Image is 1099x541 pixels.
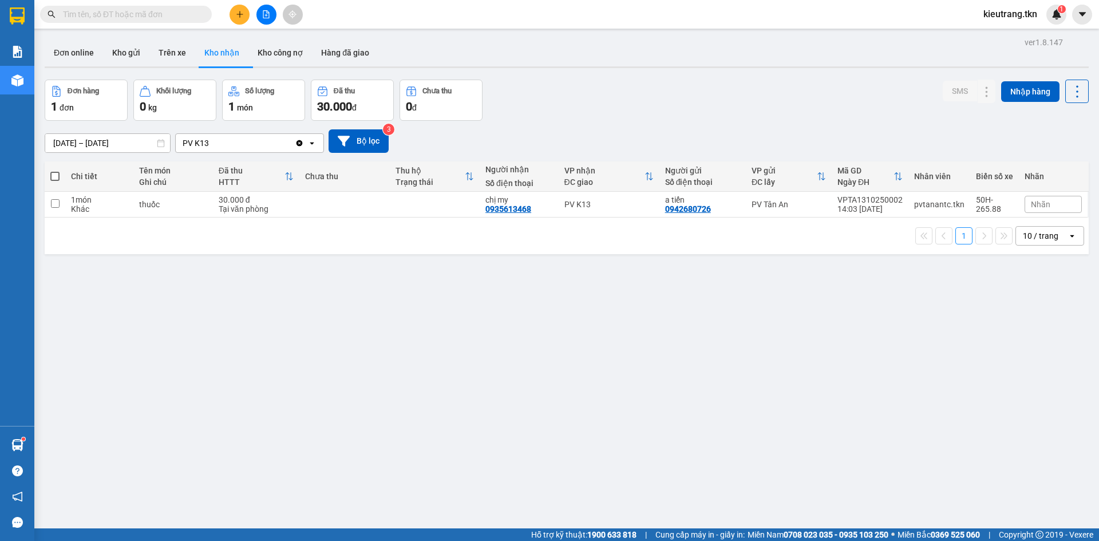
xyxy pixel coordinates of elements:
img: warehouse-icon [11,439,23,451]
img: icon-new-feature [1051,9,1062,19]
svg: Clear value [295,139,304,148]
span: Nhãn [1031,200,1050,209]
span: 1 [1060,5,1064,13]
div: ĐC giao [564,177,645,187]
span: file-add [262,10,270,18]
div: HTTT [219,177,284,187]
span: Miền Nam [748,528,888,541]
div: Người nhận [485,165,552,174]
span: message [12,517,23,528]
sup: 3 [383,124,394,135]
div: Chưa thu [305,172,384,181]
div: VP nhận [564,166,645,175]
div: pvtanantc.tkn [914,200,964,209]
button: Đã thu30.000đ [311,80,394,121]
span: Cung cấp máy in - giấy in: [655,528,745,541]
span: kg [148,103,157,112]
div: VP gửi [752,166,817,175]
input: Selected PV K13. [210,137,211,149]
span: search [48,10,56,18]
div: 0942680726 [665,204,711,214]
input: Select a date range. [45,134,170,152]
sup: 1 [1058,5,1066,13]
div: Trạng thái [396,177,465,187]
button: Kho công nợ [248,39,312,66]
button: Kho gửi [103,39,149,66]
div: chị my [485,195,552,204]
div: Chưa thu [422,87,452,95]
span: | [645,528,647,541]
div: Đã thu [219,166,284,175]
div: Ngày ĐH [837,177,894,187]
th: Toggle SortBy [746,161,832,192]
button: Đơn hàng1đơn [45,80,128,121]
div: PV K13 [564,200,654,209]
img: logo-vxr [10,7,25,25]
div: 50H-265.88 [976,195,1013,214]
sup: 1 [22,437,25,441]
div: 0935613468 [485,204,531,214]
button: Bộ lọc [329,129,389,153]
div: Người gửi [665,166,740,175]
svg: open [307,139,317,148]
button: SMS [943,81,977,101]
span: đ [352,103,357,112]
span: caret-down [1077,9,1088,19]
div: Biển số xe [976,172,1013,181]
div: Chi tiết [71,172,128,181]
div: Ghi chú [139,177,207,187]
strong: 0369 525 060 [931,530,980,539]
span: plus [236,10,244,18]
div: PV K13 [183,137,209,149]
strong: 0708 023 035 - 0935 103 250 [784,530,888,539]
span: | [989,528,990,541]
button: Kho nhận [195,39,248,66]
span: 1 [51,100,57,113]
div: Số lượng [245,87,274,95]
span: đ [412,103,417,112]
th: Toggle SortBy [832,161,908,192]
button: plus [230,5,250,25]
span: 1 [228,100,235,113]
button: aim [283,5,303,25]
span: notification [12,491,23,502]
th: Toggle SortBy [559,161,659,192]
button: Nhập hàng [1001,81,1060,102]
span: Miền Bắc [898,528,980,541]
button: Đơn online [45,39,103,66]
div: PV Tân An [752,200,826,209]
button: Hàng đã giao [312,39,378,66]
span: 0 [406,100,412,113]
div: Đơn hàng [68,87,99,95]
button: Trên xe [149,39,195,66]
span: 0 [140,100,146,113]
button: Chưa thu0đ [400,80,483,121]
th: Toggle SortBy [390,161,480,192]
span: đơn [60,103,74,112]
div: 30.000 đ [219,195,294,204]
button: 1 [955,227,973,244]
span: món [237,103,253,112]
div: thuốc [139,200,207,209]
div: Khác [71,204,128,214]
button: caret-down [1072,5,1092,25]
div: 10 / trang [1023,230,1058,242]
div: a tiến [665,195,740,204]
span: Hỗ trợ kỹ thuật: [531,528,637,541]
span: copyright [1035,531,1043,539]
div: Nhãn [1025,172,1082,181]
img: solution-icon [11,46,23,58]
button: Khối lượng0kg [133,80,216,121]
div: Mã GD [837,166,894,175]
strong: 1900 633 818 [587,530,637,539]
div: Số điện thoại [665,177,740,187]
img: warehouse-icon [11,74,23,86]
div: Đã thu [334,87,355,95]
th: Toggle SortBy [213,161,299,192]
div: Khối lượng [156,87,191,95]
span: question-circle [12,465,23,476]
button: Số lượng1món [222,80,305,121]
span: kieutrang.tkn [974,7,1046,21]
button: file-add [256,5,276,25]
input: Tìm tên, số ĐT hoặc mã đơn [63,8,198,21]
